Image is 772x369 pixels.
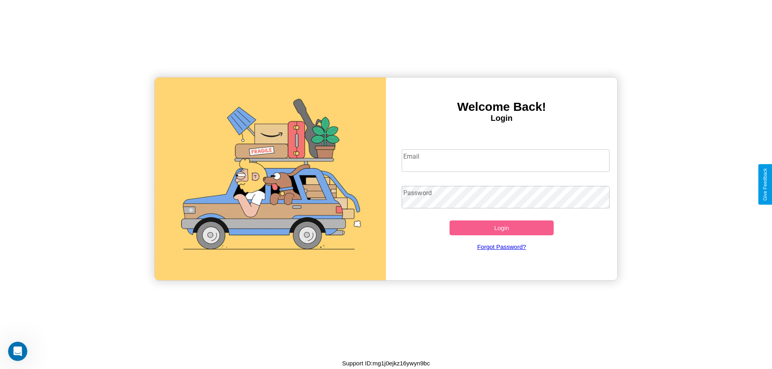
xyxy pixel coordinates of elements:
[8,342,27,361] iframe: Intercom live chat
[398,235,606,258] a: Forgot Password?
[762,168,768,201] div: Give Feedback
[342,358,430,369] p: Support ID: mg1j0ejkz16ywyn9bc
[386,114,617,123] h4: Login
[155,77,386,280] img: gif
[450,220,554,235] button: Login
[386,100,617,114] h3: Welcome Back!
